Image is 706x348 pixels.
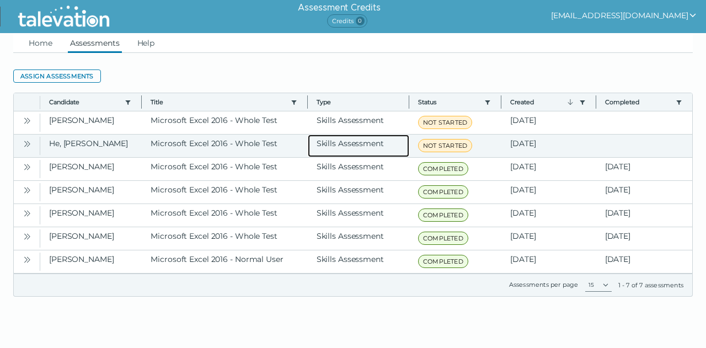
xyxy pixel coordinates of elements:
[308,181,409,204] clr-dg-cell: Skills Assessment
[551,9,697,22] button: show user actions
[356,17,365,25] span: 0
[418,162,468,175] span: COMPLETED
[49,98,120,106] button: Candidate
[501,135,596,157] clr-dg-cell: [DATE]
[510,98,574,106] button: Created
[501,181,596,204] clr-dg-cell: [DATE]
[20,137,34,150] button: Open
[418,98,480,106] button: Status
[501,111,596,134] clr-dg-cell: [DATE]
[418,232,468,245] span: COMPLETED
[596,158,692,180] clr-dg-cell: [DATE]
[20,160,34,173] button: Open
[142,204,307,227] clr-dg-cell: Microsoft Excel 2016 - Whole Test
[308,111,409,134] clr-dg-cell: Skills Assessment
[501,204,596,227] clr-dg-cell: [DATE]
[40,158,142,180] clr-dg-cell: [PERSON_NAME]
[592,90,600,114] button: Column resize handle
[23,163,31,172] cds-icon: Open
[142,227,307,250] clr-dg-cell: Microsoft Excel 2016 - Whole Test
[40,227,142,250] clr-dg-cell: [PERSON_NAME]
[596,181,692,204] clr-dg-cell: [DATE]
[20,114,34,127] button: Open
[596,204,692,227] clr-dg-cell: [DATE]
[23,255,31,264] cds-icon: Open
[418,139,472,152] span: NOT STARTED
[501,227,596,250] clr-dg-cell: [DATE]
[142,111,307,134] clr-dg-cell: Microsoft Excel 2016 - Whole Test
[618,281,683,290] div: 1 - 7 of 7 assessments
[509,281,579,288] label: Assessments per page
[304,90,311,114] button: Column resize handle
[23,232,31,241] cds-icon: Open
[135,33,157,53] a: Help
[308,204,409,227] clr-dg-cell: Skills Assessment
[605,98,671,106] button: Completed
[317,98,400,106] span: Type
[418,255,468,268] span: COMPLETED
[501,250,596,273] clr-dg-cell: [DATE]
[501,158,596,180] clr-dg-cell: [DATE]
[142,158,307,180] clr-dg-cell: Microsoft Excel 2016 - Whole Test
[596,250,692,273] clr-dg-cell: [DATE]
[498,90,505,114] button: Column resize handle
[298,1,380,14] h6: Assessment Credits
[308,158,409,180] clr-dg-cell: Skills Assessment
[142,181,307,204] clr-dg-cell: Microsoft Excel 2016 - Whole Test
[138,90,145,114] button: Column resize handle
[40,111,142,134] clr-dg-cell: [PERSON_NAME]
[20,183,34,196] button: Open
[68,33,122,53] a: Assessments
[405,90,413,114] button: Column resize handle
[13,69,101,83] button: Assign assessments
[23,186,31,195] cds-icon: Open
[308,250,409,273] clr-dg-cell: Skills Assessment
[308,227,409,250] clr-dg-cell: Skills Assessment
[327,14,367,28] span: Credits
[23,116,31,125] cds-icon: Open
[13,3,114,30] img: Talevation_Logo_Transparent_white.png
[308,135,409,157] clr-dg-cell: Skills Assessment
[40,135,142,157] clr-dg-cell: He, [PERSON_NAME]
[40,204,142,227] clr-dg-cell: [PERSON_NAME]
[23,209,31,218] cds-icon: Open
[40,250,142,273] clr-dg-cell: [PERSON_NAME]
[418,185,468,199] span: COMPLETED
[418,116,472,129] span: NOT STARTED
[142,250,307,273] clr-dg-cell: Microsoft Excel 2016 - Normal User
[23,140,31,148] cds-icon: Open
[20,229,34,243] button: Open
[20,206,34,219] button: Open
[418,208,468,222] span: COMPLETED
[26,33,55,53] a: Home
[20,253,34,266] button: Open
[151,98,286,106] button: Title
[596,227,692,250] clr-dg-cell: [DATE]
[40,181,142,204] clr-dg-cell: [PERSON_NAME]
[142,135,307,157] clr-dg-cell: Microsoft Excel 2016 - Whole Test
